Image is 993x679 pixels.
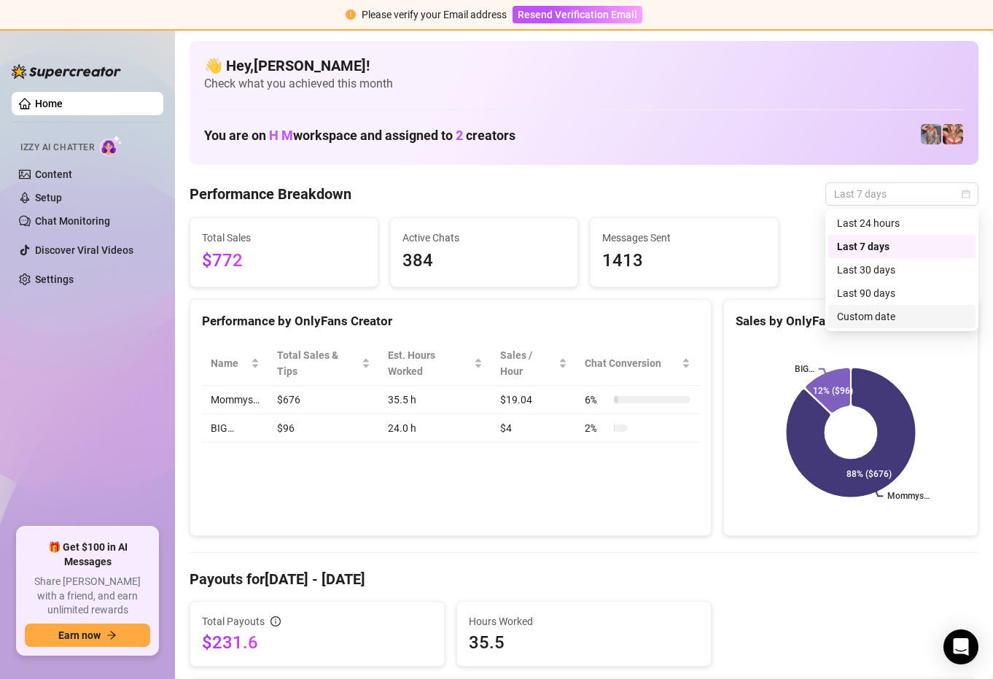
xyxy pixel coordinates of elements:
span: exclamation-circle [346,9,356,20]
img: pennylondon [943,124,963,144]
span: Share [PERSON_NAME] with a friend, and earn unlimited rewards [25,575,150,618]
div: Last 30 days [828,258,976,282]
a: Home [35,98,63,109]
td: 24.0 h [379,414,491,443]
a: Chat Monitoring [35,215,110,227]
span: Last 7 days [834,183,970,205]
span: Name [211,355,248,371]
th: Sales / Hour [491,341,576,386]
span: 1413 [602,247,766,275]
span: Check what you achieved this month [204,76,964,92]
td: $676 [268,386,379,414]
td: BIG… [202,414,268,443]
span: Total Payouts [202,613,265,629]
td: $19.04 [491,386,576,414]
span: Izzy AI Chatter [20,141,94,155]
div: Last 7 days [837,238,967,255]
span: 2 [456,128,463,143]
span: 🎁 Get $100 in AI Messages [25,540,150,569]
div: Sales by OnlyFans Creator [736,311,966,331]
span: Hours Worked [469,613,699,629]
td: Mommys… [202,386,268,414]
span: 6 % [585,392,608,408]
td: $4 [491,414,576,443]
text: Mommys… [887,492,930,502]
div: Open Intercom Messenger [943,629,978,664]
span: $772 [202,247,366,275]
span: Resend Verification Email [518,9,637,20]
div: Last 7 days [828,235,976,258]
img: logo-BBDzfeDw.svg [12,64,121,79]
div: Performance by OnlyFans Creator [202,311,699,331]
th: Name [202,341,268,386]
a: Setup [35,192,62,203]
span: info-circle [270,616,281,626]
img: AI Chatter [100,135,122,156]
span: arrow-right [106,630,117,640]
span: 384 [402,247,566,275]
th: Total Sales & Tips [268,341,379,386]
h1: You are on workspace and assigned to creators [204,128,515,144]
div: Est. Hours Worked [388,347,470,379]
div: Last 24 hours [828,212,976,235]
div: Last 30 days [837,262,967,278]
span: 2 % [585,420,608,436]
span: calendar [962,190,970,198]
span: 35.5 [469,631,699,654]
span: Chat Conversion [585,355,679,371]
div: Last 24 hours [837,215,967,231]
div: Custom date [837,309,967,325]
div: Last 90 days [837,285,967,301]
span: Sales / Hour [500,347,556,379]
th: Chat Conversion [576,341,699,386]
span: $231.6 [202,631,432,654]
span: Earn now [58,629,101,641]
h4: Payouts for [DATE] - [DATE] [190,569,978,589]
button: Earn nowarrow-right [25,624,150,647]
div: Please verify your Email address [362,7,507,23]
span: H M [269,128,293,143]
button: Resend Verification Email [513,6,642,23]
div: Custom date [828,305,976,328]
span: Total Sales & Tips [277,347,359,379]
img: pennylondonvip [921,124,941,144]
span: Messages Sent [602,230,766,246]
div: Last 90 days [828,282,976,305]
a: Content [35,168,72,180]
h4: Performance Breakdown [190,184,351,204]
span: Total Sales [202,230,366,246]
a: Settings [35,273,74,285]
td: 35.5 h [379,386,491,414]
td: $96 [268,414,379,443]
h4: 👋 Hey, [PERSON_NAME] ! [204,55,964,76]
a: Discover Viral Videos [35,244,133,256]
span: Active Chats [402,230,566,246]
text: BIG… [795,364,814,374]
